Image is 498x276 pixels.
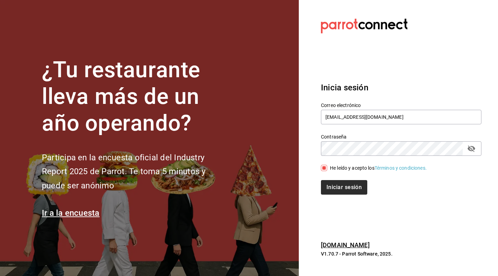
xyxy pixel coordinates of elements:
[321,250,481,257] p: V1.70.7 - Parrot Software, 2025.
[321,103,481,108] label: Correo electrónico
[321,134,481,139] label: Contraseña
[42,208,100,218] a: Ir a la encuesta
[42,57,229,136] h1: ¿Tu restaurante lleva más de un año operando?
[321,241,370,249] a: [DOMAIN_NAME]
[330,164,427,172] div: He leído y acepto los
[375,165,427,171] a: Términos y condiciones.
[321,81,481,94] h3: Inicia sesión
[465,143,477,154] button: passwordField
[42,151,229,193] h2: Participa en la encuesta oficial del Industry Report 2025 de Parrot. Te toma 5 minutos y puede se...
[321,110,481,124] input: Ingresa tu correo electrónico
[321,180,367,195] button: Iniciar sesión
